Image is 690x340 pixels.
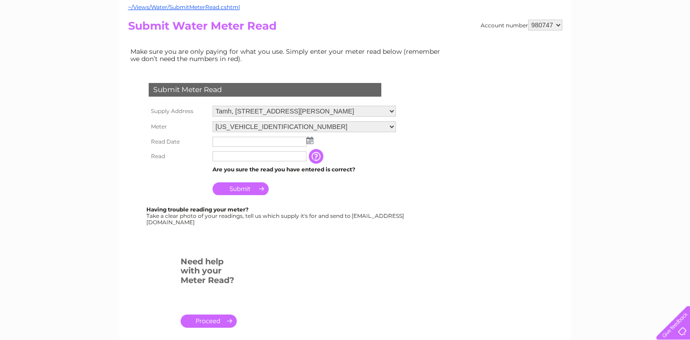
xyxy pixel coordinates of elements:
img: logo.png [24,24,71,52]
div: Clear Business is a trading name of Verastar Limited (registered in [GEOGRAPHIC_DATA] No. 3667643... [130,5,561,44]
a: Contact [629,39,652,46]
h2: Submit Water Meter Read [128,20,562,37]
div: Submit Meter Read [149,83,381,97]
img: ... [306,137,313,144]
b: Having trouble reading your meter? [146,206,249,213]
a: Energy [552,39,572,46]
th: Read [146,149,210,164]
a: Water [529,39,547,46]
th: Supply Address [146,103,210,119]
input: Submit [213,182,269,195]
a: Telecoms [578,39,605,46]
h3: Need help with your Meter Read? [181,255,237,290]
th: Read Date [146,134,210,149]
div: Take a clear photo of your readings, tell us which supply it's for and send to [EMAIL_ADDRESS][DO... [146,206,405,225]
a: Log out [660,39,681,46]
a: . [181,314,237,328]
div: Account number [481,20,562,31]
a: ~/Views/Water/SubmitMeterRead.cshtml [128,4,240,10]
td: Make sure you are only paying for what you use. Simply enter your meter read below (remember we d... [128,46,447,65]
input: Information [309,149,325,164]
th: Meter [146,119,210,134]
td: Are you sure the read you have entered is correct? [210,164,398,175]
a: 0333 014 3131 [518,5,581,16]
a: Blog [611,39,624,46]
